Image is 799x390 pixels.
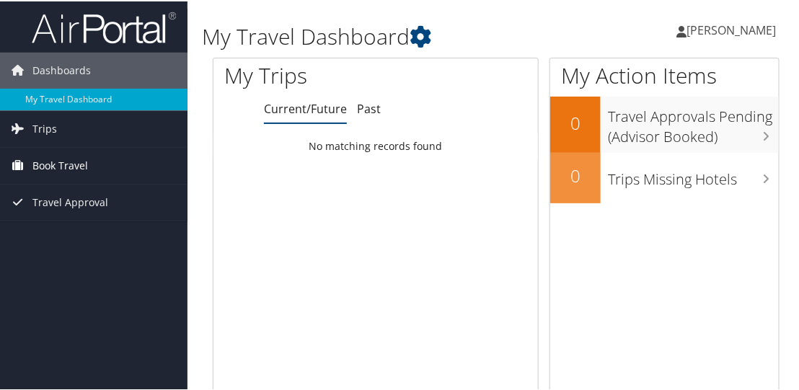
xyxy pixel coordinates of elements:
a: 0Travel Approvals Pending (Advisor Booked) [550,95,779,151]
span: Trips [32,110,57,146]
a: Current/Future [264,99,347,115]
a: [PERSON_NAME] [676,7,790,50]
a: 0Trips Missing Hotels [550,151,779,202]
span: Dashboards [32,51,91,87]
h3: Travel Approvals Pending (Advisor Booked) [608,98,779,146]
h2: 0 [550,162,601,187]
td: No matching records found [213,132,538,158]
span: Book Travel [32,146,88,182]
h1: My Travel Dashboard [202,20,594,50]
span: Travel Approval [32,183,108,219]
h2: 0 [550,110,601,134]
h3: Trips Missing Hotels [608,161,779,188]
a: Past [357,99,381,115]
span: [PERSON_NAME] [687,21,776,37]
h1: My Action Items [550,59,779,89]
img: airportal-logo.png [32,9,176,43]
h1: My Trips [224,59,392,89]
